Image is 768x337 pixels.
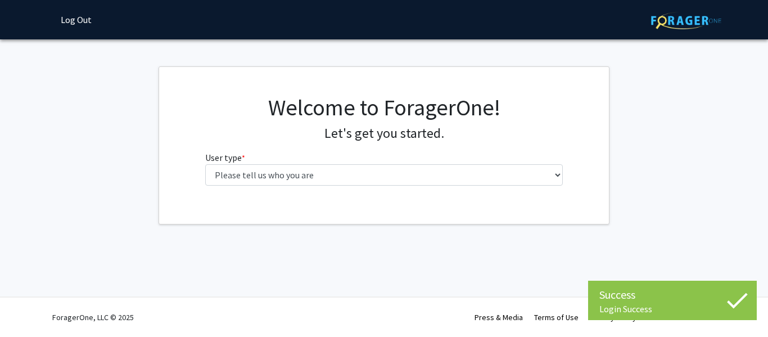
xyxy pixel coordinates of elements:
h4: Let's get you started. [205,125,563,142]
a: Press & Media [475,312,523,322]
div: Success [599,286,746,303]
a: Terms of Use [534,312,579,322]
div: ForagerOne, LLC © 2025 [52,298,134,337]
div: Login Success [599,303,746,314]
img: ForagerOne Logo [651,12,721,29]
h1: Welcome to ForagerOne! [205,94,563,121]
label: User type [205,151,245,164]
